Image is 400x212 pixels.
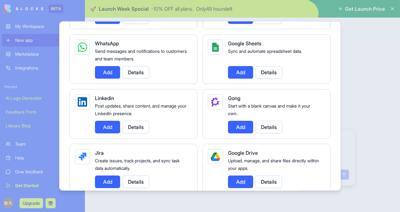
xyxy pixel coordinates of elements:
span: Google Drive [228,150,258,156]
span: Sync and automate spreadsheet data. [228,48,302,54]
button: Add [228,176,253,188]
button: Details [256,121,282,133]
span: WhatsApp [95,40,119,47]
button: Details [123,66,149,79]
button: Details [256,176,282,188]
span: Start with a blank canvas and make it your own. [228,103,310,116]
span: Linkedin [95,95,114,101]
span: Upload, manage, and share files directly within your apps. [228,158,319,171]
button: Details [123,121,149,133]
button: Add [228,121,253,133]
button: Add [95,176,120,188]
button: Details [256,66,282,79]
span: Jira [95,150,104,156]
span: Post updates, share content, and manage your LinkedIn presence. [95,103,186,116]
button: Details [123,176,149,188]
button: Add [228,66,253,79]
button: Add [95,121,120,133]
span: Gong [228,95,240,101]
span: Create issues, track projects, and sync task data automatically. [95,158,180,171]
button: Add [95,66,120,79]
span: Send messages and notifications to customers and team members. [95,48,187,61]
span: Google Sheets [228,40,261,47]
